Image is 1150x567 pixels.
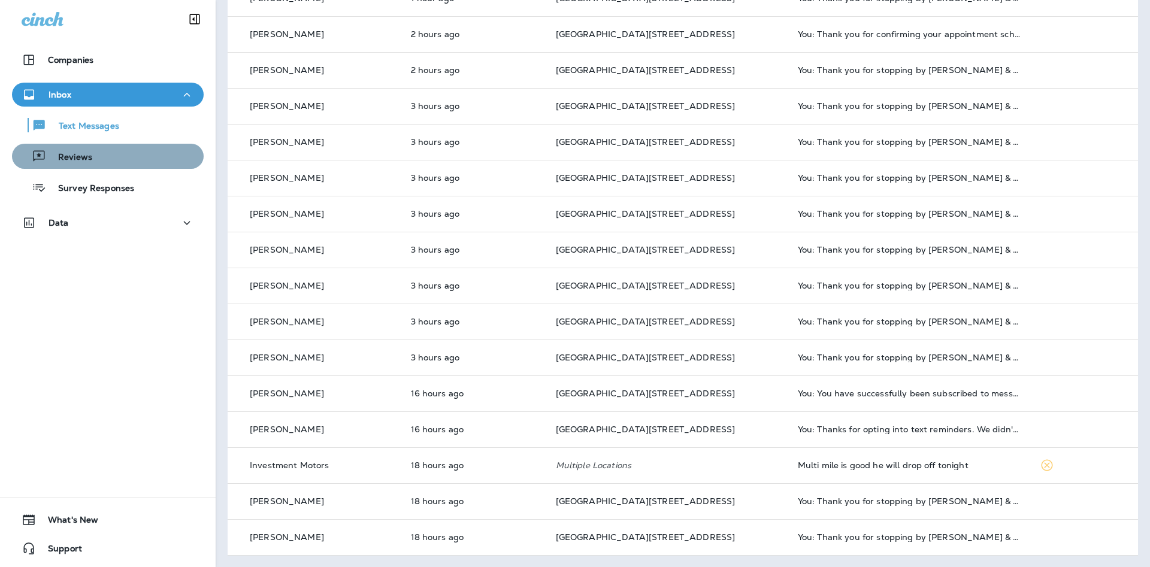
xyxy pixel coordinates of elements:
[12,48,204,72] button: Companies
[411,29,537,39] p: Aug 19, 2025 09:01 AM
[411,173,537,183] p: Aug 19, 2025 08:04 AM
[178,7,211,31] button: Collapse Sidebar
[798,496,1021,506] div: You: Thank you for stopping by Jensen Tire & Auto - South 144th Street. Please take 30 seconds to...
[798,209,1021,219] div: You: Thank you for stopping by Jensen Tire & Auto - South 144th Street. Please take 30 seconds to...
[49,218,69,228] p: Data
[250,245,324,254] p: [PERSON_NAME]
[411,389,537,398] p: Aug 18, 2025 06:45 PM
[36,515,98,529] span: What's New
[556,172,736,183] span: [GEOGRAPHIC_DATA][STREET_ADDRESS]
[411,353,537,362] p: Aug 19, 2025 08:03 AM
[556,388,736,399] span: [GEOGRAPHIC_DATA][STREET_ADDRESS]
[798,389,1021,398] div: You: You have successfully been subscribed to messages from Jensen Tire & Auto. Reply HELP for he...
[12,508,204,532] button: What's New
[798,29,1021,39] div: You: Thank you for confirming your appointment scheduled for 08/20/2025 8:00 AM with South 144th ...
[798,245,1021,254] div: You: Thank you for stopping by Jensen Tire & Auto - South 144th Street. Please take 30 seconds to...
[411,532,537,542] p: Aug 18, 2025 04:58 PM
[556,29,736,40] span: [GEOGRAPHIC_DATA][STREET_ADDRESS]
[250,460,329,470] p: Investment Motors
[250,101,324,111] p: [PERSON_NAME]
[798,65,1021,75] div: You: Thank you for stopping by Jensen Tire & Auto - South 144th Street. Please take 30 seconds to...
[798,460,1021,470] div: Multi mile is good he will drop off tonight
[48,55,93,65] p: Companies
[250,173,324,183] p: [PERSON_NAME]
[46,152,92,163] p: Reviews
[798,532,1021,542] div: You: Thank you for stopping by Jensen Tire & Auto - South 144th Street. Please take 30 seconds to...
[411,209,537,219] p: Aug 19, 2025 08:04 AM
[798,317,1021,326] div: You: Thank you for stopping by Jensen Tire & Auto - South 144th Street. Please take 30 seconds to...
[250,209,324,219] p: [PERSON_NAME]
[411,281,537,290] p: Aug 19, 2025 08:04 AM
[556,424,736,435] span: [GEOGRAPHIC_DATA][STREET_ADDRESS]
[12,175,204,200] button: Survey Responses
[556,244,736,255] span: [GEOGRAPHIC_DATA][STREET_ADDRESS]
[411,245,537,254] p: Aug 19, 2025 08:04 AM
[250,389,324,398] p: [PERSON_NAME]
[411,460,537,470] p: Aug 18, 2025 05:02 PM
[12,83,204,107] button: Inbox
[12,211,204,235] button: Data
[12,536,204,560] button: Support
[556,460,779,470] p: Multiple Locations
[556,101,736,111] span: [GEOGRAPHIC_DATA][STREET_ADDRESS]
[12,113,204,138] button: Text Messages
[47,121,119,132] p: Text Messages
[798,137,1021,147] div: You: Thank you for stopping by Jensen Tire & Auto - South 144th Street. Please take 30 seconds to...
[798,281,1021,290] div: You: Thank you for stopping by Jensen Tire & Auto - South 144th Street. Please take 30 seconds to...
[411,317,537,326] p: Aug 19, 2025 08:04 AM
[250,317,324,326] p: [PERSON_NAME]
[250,532,324,542] p: [PERSON_NAME]
[556,496,736,507] span: [GEOGRAPHIC_DATA][STREET_ADDRESS]
[411,496,537,506] p: Aug 18, 2025 04:58 PM
[556,65,736,75] span: [GEOGRAPHIC_DATA][STREET_ADDRESS]
[250,496,324,506] p: [PERSON_NAME]
[250,425,324,434] p: [PERSON_NAME]
[556,352,736,363] span: [GEOGRAPHIC_DATA][STREET_ADDRESS]
[250,137,324,147] p: [PERSON_NAME]
[556,137,736,147] span: [GEOGRAPHIC_DATA][STREET_ADDRESS]
[798,425,1021,434] div: You: Thanks for opting into text reminders. We didn't find your phone number associated with a re...
[556,532,736,542] span: [GEOGRAPHIC_DATA][STREET_ADDRESS]
[411,425,537,434] p: Aug 18, 2025 06:35 PM
[250,65,324,75] p: [PERSON_NAME]
[411,137,537,147] p: Aug 19, 2025 08:04 AM
[411,65,537,75] p: Aug 19, 2025 08:58 AM
[556,316,736,327] span: [GEOGRAPHIC_DATA][STREET_ADDRESS]
[411,101,537,111] p: Aug 19, 2025 08:04 AM
[798,101,1021,111] div: You: Thank you for stopping by Jensen Tire & Auto - South 144th Street. Please take 30 seconds to...
[798,173,1021,183] div: You: Thank you for stopping by Jensen Tire & Auto - South 144th Street. Please take 30 seconds to...
[798,353,1021,362] div: You: Thank you for stopping by Jensen Tire & Auto - South 144th Street. Please take 30 seconds to...
[49,90,71,99] p: Inbox
[556,208,736,219] span: [GEOGRAPHIC_DATA][STREET_ADDRESS]
[46,183,134,195] p: Survey Responses
[250,281,324,290] p: [PERSON_NAME]
[250,29,324,39] p: [PERSON_NAME]
[250,353,324,362] p: [PERSON_NAME]
[556,280,736,291] span: [GEOGRAPHIC_DATA][STREET_ADDRESS]
[36,544,82,558] span: Support
[12,144,204,169] button: Reviews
